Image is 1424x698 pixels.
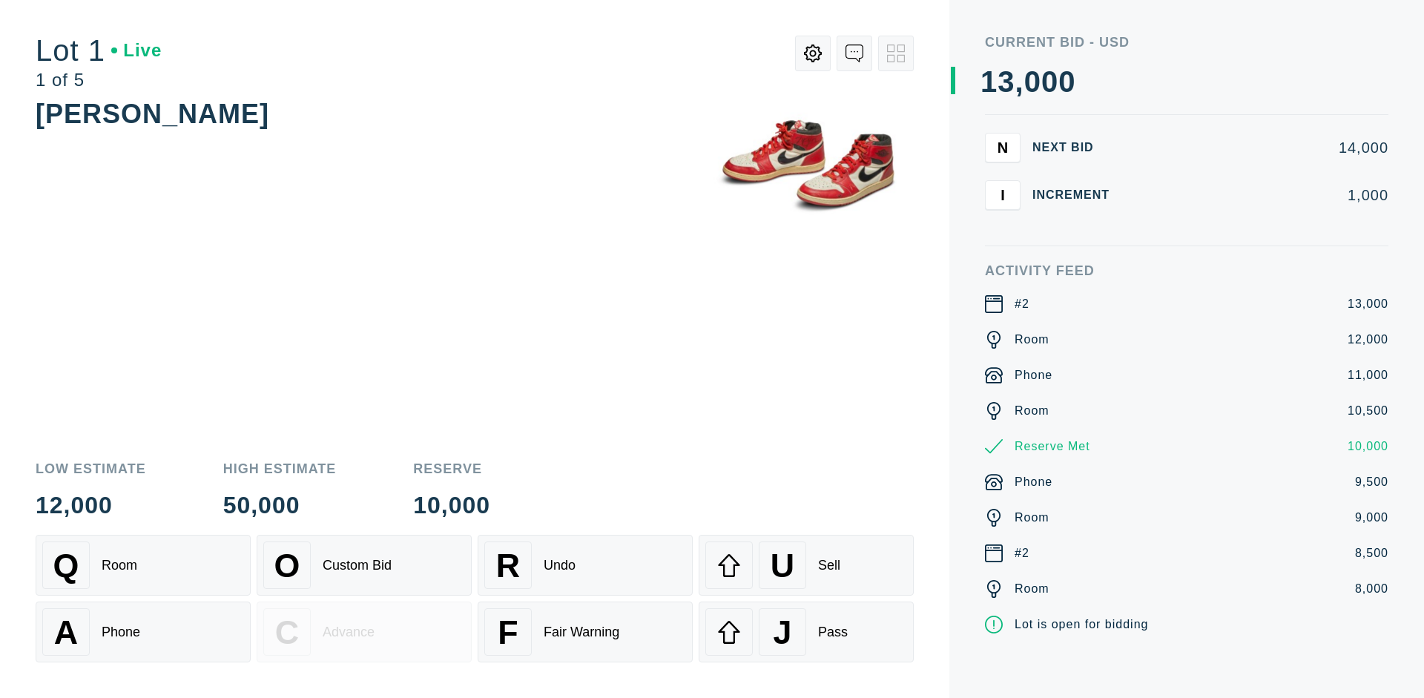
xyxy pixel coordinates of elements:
button: JPass [699,602,914,662]
div: Phone [1015,473,1052,491]
button: I [985,180,1021,210]
button: QRoom [36,535,251,596]
div: 8,000 [1355,580,1388,598]
div: Room [102,558,137,573]
div: Reserve [413,462,490,475]
div: Live [111,42,162,59]
div: Advance [323,625,375,640]
div: 1 of 5 [36,71,162,89]
div: 0 [1058,67,1075,96]
div: Custom Bid [323,558,392,573]
div: High Estimate [223,462,337,475]
div: Room [1015,402,1049,420]
div: Current Bid - USD [985,36,1388,49]
div: 0 [1024,67,1041,96]
div: 9,500 [1355,473,1388,491]
div: Room [1015,331,1049,349]
div: 12,000 [36,493,146,517]
div: Reserve Met [1015,438,1090,455]
span: R [496,547,520,585]
span: A [54,613,78,651]
div: Lot 1 [36,36,162,65]
div: Pass [818,625,848,640]
div: #2 [1015,544,1029,562]
div: 3 [998,67,1015,96]
div: 12,000 [1348,331,1388,349]
div: 0 [1041,67,1058,96]
div: Sell [818,558,840,573]
div: [PERSON_NAME] [36,99,269,129]
span: I [1001,186,1005,203]
span: N [998,139,1008,156]
div: Next Bid [1032,142,1121,154]
button: FFair Warning [478,602,693,662]
div: , [1015,67,1024,363]
button: N [985,133,1021,162]
div: Room [1015,580,1049,598]
div: Increment [1032,189,1121,201]
span: J [773,613,791,651]
div: #2 [1015,295,1029,313]
div: Low Estimate [36,462,146,475]
div: Fair Warning [544,625,619,640]
span: O [274,547,300,585]
div: Phone [102,625,140,640]
div: Undo [544,558,576,573]
span: C [275,613,299,651]
button: RUndo [478,535,693,596]
div: Activity Feed [985,264,1388,277]
div: 1,000 [1133,188,1388,203]
span: Q [53,547,79,585]
div: 1 [980,67,998,96]
div: Room [1015,509,1049,527]
button: OCustom Bid [257,535,472,596]
div: 9,000 [1355,509,1388,527]
div: Lot is open for bidding [1015,616,1148,633]
div: 11,000 [1348,366,1388,384]
div: 13,000 [1348,295,1388,313]
div: Phone [1015,366,1052,384]
div: 50,000 [223,493,337,517]
button: CAdvance [257,602,472,662]
div: 10,500 [1348,402,1388,420]
button: APhone [36,602,251,662]
span: F [498,613,518,651]
div: 10,000 [413,493,490,517]
button: USell [699,535,914,596]
div: 14,000 [1133,140,1388,155]
div: 8,500 [1355,544,1388,562]
div: 10,000 [1348,438,1388,455]
span: U [771,547,794,585]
